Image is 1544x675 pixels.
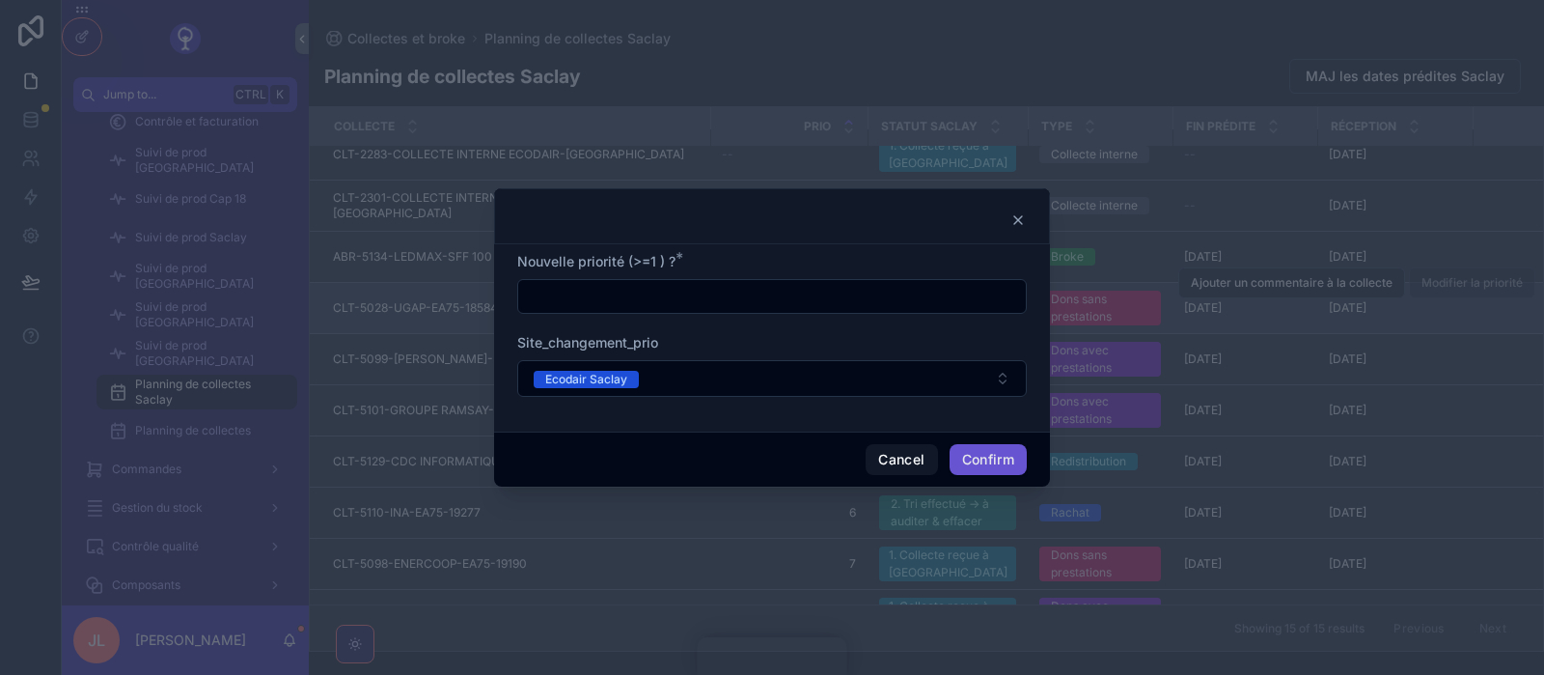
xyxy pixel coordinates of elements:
[517,253,675,269] span: Nouvelle priorité (>=1 ) ?
[545,371,627,388] div: Ecodair Saclay
[517,334,658,351] span: Site_changement_prio
[866,444,937,475] button: Cancel
[517,360,1027,397] button: Select Button
[950,444,1027,475] button: Confirm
